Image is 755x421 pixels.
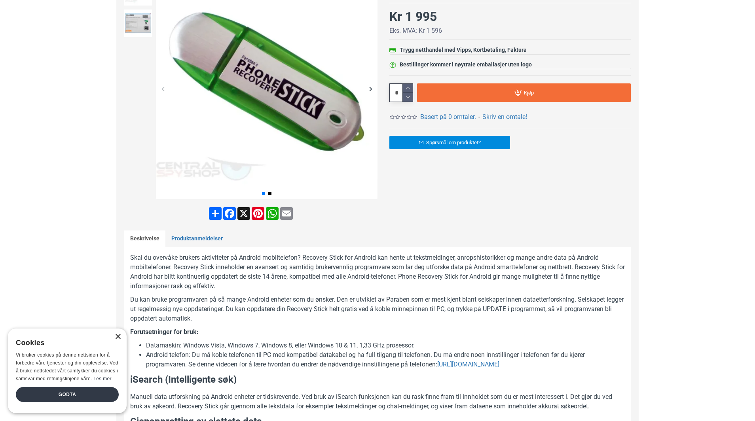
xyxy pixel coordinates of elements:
[262,192,265,195] span: Go to slide 1
[16,387,119,402] div: Godta
[389,136,510,149] a: Spørsmål om produktet?
[251,207,265,220] a: Pinterest
[524,90,534,95] span: Kjøp
[437,360,499,369] a: [URL][DOMAIN_NAME]
[268,192,271,195] span: Go to slide 2
[146,350,625,369] li: Android telefon: Du må koble telefonen til PC med kompatibel datakabel og ha full tilgang til tel...
[208,207,222,220] a: Share
[222,207,237,220] a: Facebook
[420,112,476,122] a: Basert på 0 omtaler.
[279,207,294,220] a: Email
[124,9,152,37] img: Recovery stick for Android - SpyGadgets.no
[165,230,229,247] a: Produktanmeldelser
[156,82,170,96] div: Previous slide
[130,295,625,323] p: Du kan bruke programvaren på så mange Android enheter som du ønsker. Den er utviklet av Paraben s...
[478,113,480,121] b: -
[115,334,121,340] div: Close
[265,207,279,220] a: WhatsApp
[130,328,199,336] b: Forutsetninger for bruk:
[400,46,527,54] div: Trygg netthandel med Vipps, Kortbetaling, Faktura
[130,373,625,387] h3: iSearch (Intelligente søk)
[124,230,165,247] a: Beskrivelse
[237,207,251,220] a: X
[16,334,114,351] div: Cookies
[146,341,625,350] li: Datamaskin: Windows Vista, Windows 7, Windows 8, eller Windows 10 & 11, 1,33 GHz prosessor.
[400,60,532,69] div: Bestillinger kommer i nøytrale emballasjer uten logo
[16,352,118,381] span: Vi bruker cookies på denne nettsiden for å forbedre våre tjenester og din opplevelse. Ved å bruke...
[364,82,377,96] div: Next slide
[93,376,111,381] a: Les mer, opens a new window
[482,112,527,122] a: Skriv en omtale!
[389,7,437,26] div: Kr 1 995
[130,392,625,411] p: Manuell data utforskning på Android enheter er tidskrevende. Ved bruk av iSearch funksjonen kan d...
[130,253,625,291] p: Skal du overvåke brukers aktiviteter på Android mobiltelefon? Recovery Stick for Android kan hent...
